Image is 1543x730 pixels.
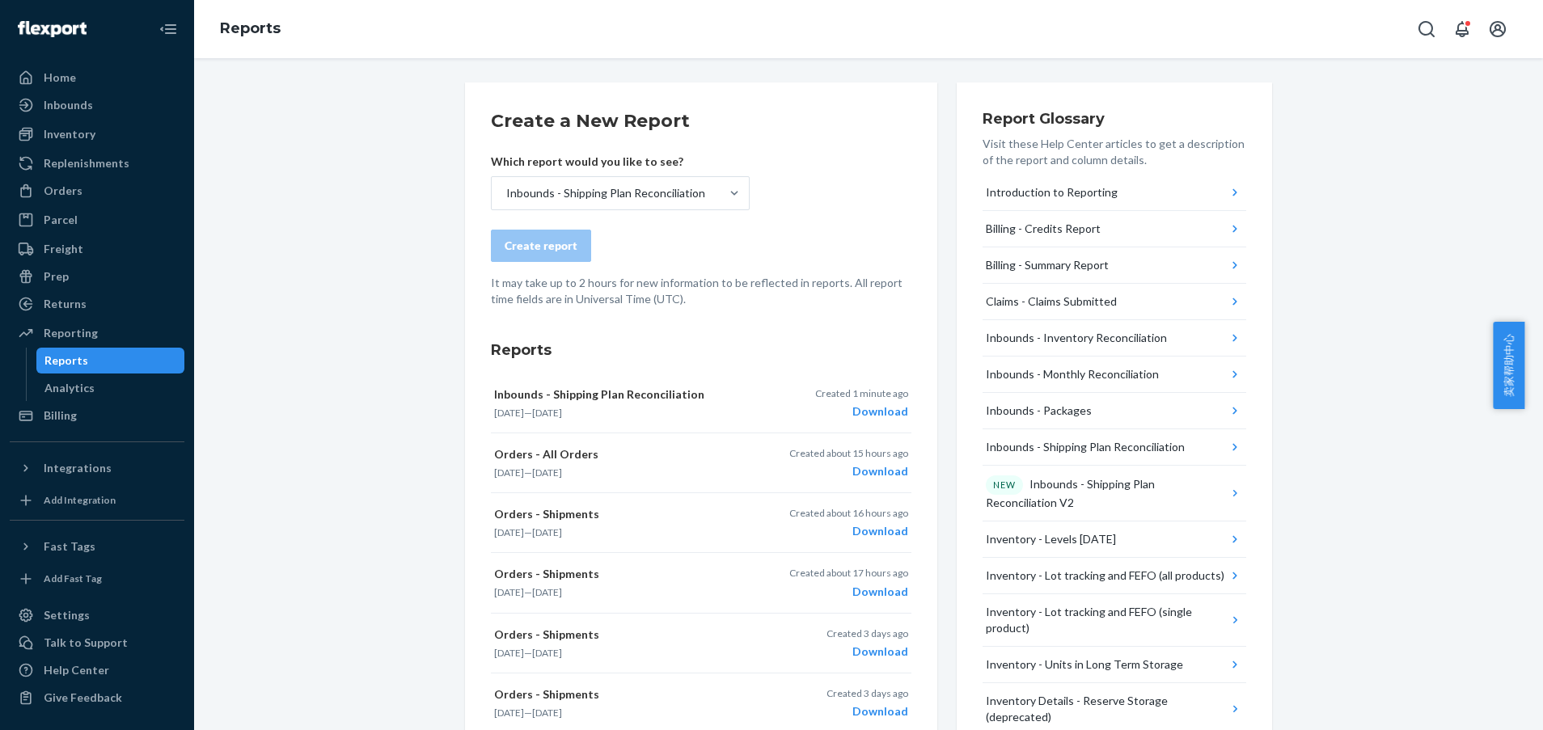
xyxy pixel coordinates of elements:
[152,13,184,45] button: Close Navigation
[491,553,911,613] button: Orders - Shipments[DATE]—[DATE]Created about 17 hours agoDownload
[491,373,911,433] button: Inbounds - Shipping Plan Reconciliation[DATE]—[DATE]Created 1 minute agoDownload
[815,386,908,400] p: Created 1 minute ago
[44,126,95,142] div: Inventory
[983,108,1246,129] h3: Report Glossary
[983,211,1246,247] button: Billing - Credits Report
[10,602,184,628] a: Settings
[986,257,1109,273] div: Billing - Summary Report
[44,607,90,623] div: Settings
[207,6,294,53] ol: breadcrumbs
[986,531,1116,547] div: Inventory - Levels [DATE]
[826,686,908,700] p: Created 3 days ago
[44,268,69,285] div: Prep
[494,526,524,538] time: [DATE]
[10,566,184,592] a: Add Fast Tag
[983,393,1246,429] button: Inbounds - Packages
[983,136,1246,168] p: Visit these Help Center articles to get a description of the report and column details.
[10,487,184,513] a: Add Integration
[36,348,185,373] a: Reports
[494,707,524,719] time: [DATE]
[505,238,577,254] div: Create report
[10,630,184,656] a: Talk to Support
[44,493,116,507] div: Add Integration
[491,275,911,307] p: It may take up to 2 hours for new information to be reflected in reports. All report time fields ...
[44,70,76,86] div: Home
[494,406,767,420] p: —
[44,212,78,228] div: Parcel
[10,236,184,262] a: Freight
[494,627,767,643] p: Orders - Shipments
[10,264,184,289] a: Prep
[986,475,1228,511] div: Inbounds - Shipping Plan Reconciliation V2
[44,155,129,171] div: Replenishments
[986,403,1092,419] div: Inbounds - Packages
[10,121,184,147] a: Inventory
[10,207,184,233] a: Parcel
[494,466,524,479] time: [DATE]
[532,707,562,719] time: [DATE]
[983,558,1246,594] button: Inventory - Lot tracking and FEFO (all products)
[44,183,82,199] div: Orders
[986,693,1227,725] div: Inventory Details - Reserve Storage (deprecated)
[494,585,767,599] p: —
[44,296,87,312] div: Returns
[983,357,1246,393] button: Inbounds - Monthly Reconciliation
[986,330,1167,346] div: Inbounds - Inventory Reconciliation
[491,108,911,134] h2: Create a New Report
[491,614,911,673] button: Orders - Shipments[DATE]—[DATE]Created 3 days agoDownload
[789,523,908,539] div: Download
[986,439,1185,455] div: Inbounds - Shipping Plan Reconciliation
[10,150,184,176] a: Replenishments
[36,375,185,401] a: Analytics
[18,21,87,37] img: Flexport logo
[10,685,184,711] button: Give Feedback
[44,662,109,678] div: Help Center
[532,407,562,419] time: [DATE]
[983,284,1246,320] button: Claims - Claims Submitted
[491,433,911,493] button: Orders - All Orders[DATE]—[DATE]Created about 15 hours agoDownload
[494,466,767,479] p: —
[826,643,908,660] div: Download
[983,594,1246,647] button: Inventory - Lot tracking and FEFO (single product)
[44,690,122,706] div: Give Feedback
[983,521,1246,558] button: Inventory - Levels [DATE]
[44,538,95,555] div: Fast Tags
[10,65,184,91] a: Home
[986,604,1227,636] div: Inventory - Lot tracking and FEFO (single product)
[789,463,908,479] div: Download
[220,19,281,37] a: Reports
[983,320,1246,357] button: Inbounds - Inventory Reconciliation
[44,325,98,341] div: Reporting
[494,646,767,660] p: —
[993,479,1016,492] p: NEW
[983,247,1246,284] button: Billing - Summary Report
[10,320,184,346] a: Reporting
[494,525,767,539] p: —
[44,380,95,396] div: Analytics
[532,526,562,538] time: [DATE]
[491,230,591,262] button: Create report
[983,647,1246,683] button: Inventory - Units in Long Term Storage
[986,656,1183,673] div: Inventory - Units in Long Term Storage
[494,566,767,582] p: Orders - Shipments
[494,386,767,403] p: Inbounds - Shipping Plan Reconciliation
[983,466,1246,521] button: NEWInbounds - Shipping Plan Reconciliation V2
[494,686,767,703] p: Orders - Shipments
[1493,322,1524,409] button: 卖家帮助中心
[1482,13,1514,45] button: Open account menu
[10,178,184,204] a: Orders
[44,352,88,369] div: Reports
[44,97,93,113] div: Inbounds
[10,291,184,317] a: Returns
[983,175,1246,211] button: Introduction to Reporting
[10,657,184,683] a: Help Center
[494,706,767,719] p: —
[826,627,908,640] p: Created 3 days ago
[491,154,750,170] p: Which report would you like to see?
[10,534,184,559] button: Fast Tags
[10,403,184,428] a: Billing
[506,185,705,201] div: Inbounds - Shipping Plan Reconciliation
[986,293,1117,310] div: Claims - Claims Submitted
[44,407,77,424] div: Billing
